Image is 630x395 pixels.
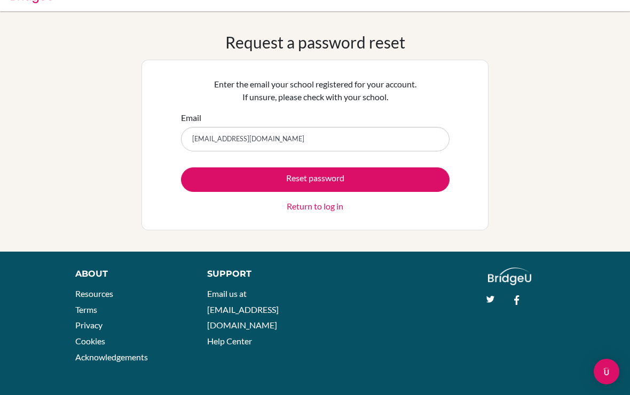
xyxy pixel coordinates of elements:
a: Resources [75,288,113,299]
img: logo_white@2x-f4f0deed5e89b7ecb1c2cc34c3e3d731f90f0f143d5ea2071677605dd97b5244.png [488,268,531,285]
button: Reset password [181,167,450,192]
a: Cookies [75,336,105,346]
h1: Request a password reset [225,33,405,52]
div: Support [207,268,305,280]
a: Terms [75,304,97,315]
div: Open Intercom Messenger [594,359,619,384]
label: Email [181,111,201,124]
p: Enter the email your school registered for your account. If unsure, please check with your school. [181,78,450,103]
a: Help Center [207,336,252,346]
a: Privacy [75,320,103,330]
a: Email us at [EMAIL_ADDRESS][DOMAIN_NAME] [207,288,279,330]
div: About [75,268,183,280]
a: Return to log in [287,200,343,213]
a: Acknowledgements [75,352,148,362]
